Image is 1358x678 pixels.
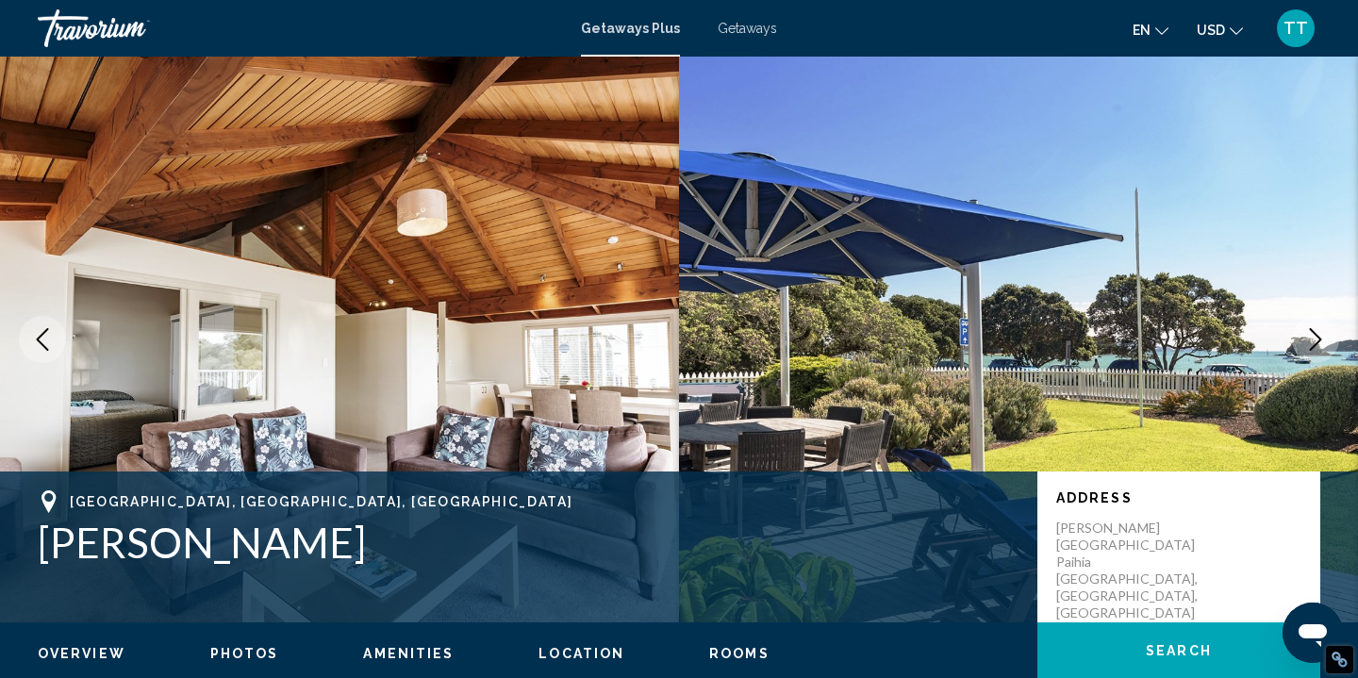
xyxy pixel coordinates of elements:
[1283,603,1343,663] iframe: Bouton de lancement de la fenêtre de messagerie
[19,316,66,363] button: Previous image
[1283,19,1308,38] span: TT
[1056,520,1207,621] p: [PERSON_NAME][GEOGRAPHIC_DATA] Paihia [GEOGRAPHIC_DATA], [GEOGRAPHIC_DATA], [GEOGRAPHIC_DATA]
[363,645,454,662] button: Amenities
[1133,23,1151,38] span: en
[70,494,572,509] span: [GEOGRAPHIC_DATA], [GEOGRAPHIC_DATA], [GEOGRAPHIC_DATA]
[210,646,279,661] span: Photos
[38,518,1018,567] h1: [PERSON_NAME]
[1197,23,1225,38] span: USD
[1133,16,1168,43] button: Change language
[38,645,125,662] button: Overview
[538,645,624,662] button: Location
[538,646,624,661] span: Location
[38,9,562,47] a: Travorium
[210,645,279,662] button: Photos
[1146,644,1212,659] span: Search
[1292,316,1339,363] button: Next image
[581,21,680,36] a: Getaways Plus
[718,21,777,36] a: Getaways
[1271,8,1320,48] button: User Menu
[1056,490,1301,505] p: Address
[363,646,454,661] span: Amenities
[38,646,125,661] span: Overview
[1331,651,1349,669] div: Restore Info Box &#10;&#10;NoFollow Info:&#10; META-Robots NoFollow: &#09;true&#10; META-Robots N...
[709,645,770,662] button: Rooms
[709,646,770,661] span: Rooms
[1197,16,1243,43] button: Change currency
